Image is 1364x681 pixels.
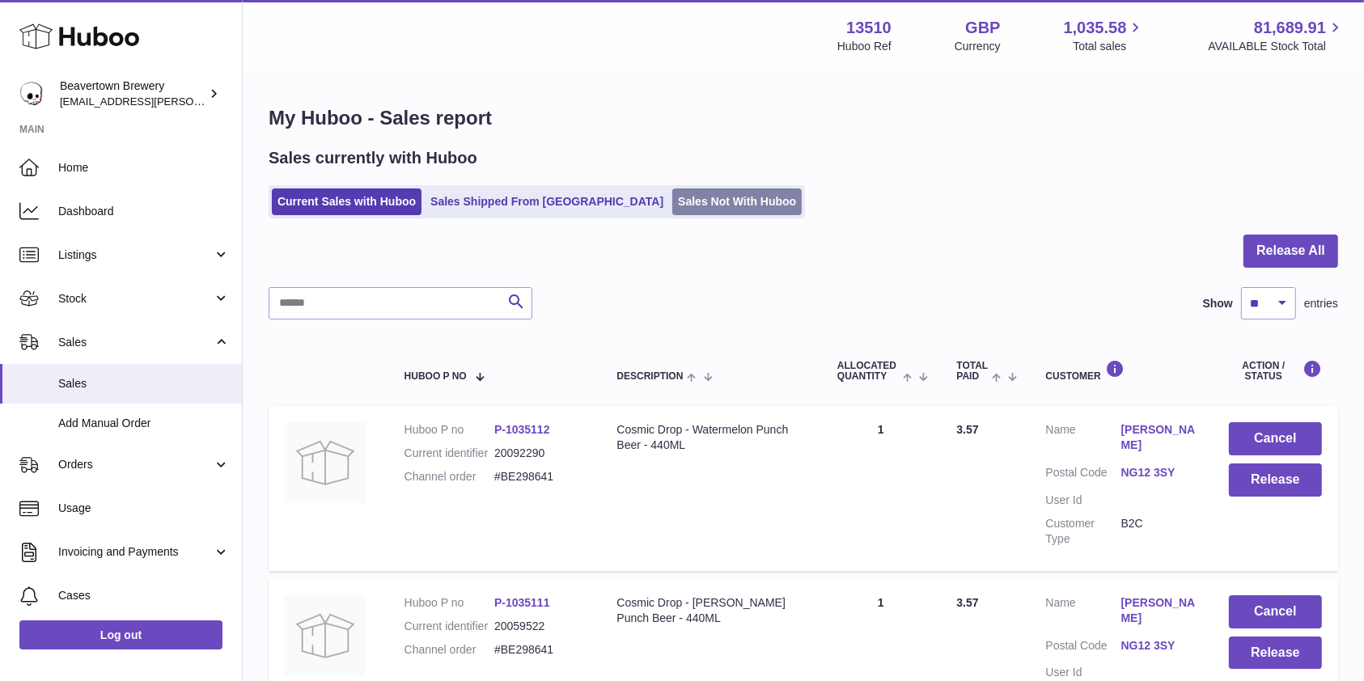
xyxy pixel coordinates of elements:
span: Orders [58,457,213,472]
div: Cosmic Drop - [PERSON_NAME] Punch Beer - 440ML [616,595,805,626]
span: Sales [58,335,213,350]
span: Dashboard [58,204,230,219]
dt: Current identifier [405,446,494,461]
h1: My Huboo - Sales report [269,105,1338,131]
a: NG12 3SY [1121,638,1197,654]
h2: Sales currently with Huboo [269,147,477,169]
strong: GBP [965,17,1000,39]
img: no-photo.jpg [285,422,366,503]
span: entries [1304,296,1338,311]
span: 3.57 [956,423,978,436]
dd: 20059522 [494,619,584,634]
dt: User Id [1045,493,1120,508]
div: Customer [1045,360,1196,382]
dt: Huboo P no [405,595,494,611]
dd: B2C [1121,516,1197,547]
span: Listings [58,247,213,263]
span: Usage [58,501,230,516]
span: Home [58,160,230,176]
dd: #BE298641 [494,469,584,484]
dt: Customer Type [1045,516,1120,547]
span: Add Manual Order [58,416,230,431]
td: 1 [821,406,940,570]
span: 1,035.58 [1064,17,1127,39]
img: no-photo.jpg [285,595,366,676]
button: Release [1229,463,1322,497]
a: 1,035.58 Total sales [1064,17,1146,54]
button: Release All [1243,235,1338,268]
span: 81,689.91 [1254,17,1326,39]
a: NG12 3SY [1121,465,1197,480]
dt: Postal Code [1045,638,1120,658]
span: Cases [58,588,230,603]
dt: Name [1045,595,1120,630]
a: P-1035112 [494,423,550,436]
span: Description [616,371,683,382]
dd: #BE298641 [494,642,584,658]
label: Show [1203,296,1233,311]
a: Current Sales with Huboo [272,188,421,215]
dt: Channel order [405,642,494,658]
button: Cancel [1229,422,1322,455]
span: Huboo P no [405,371,467,382]
a: [PERSON_NAME] [1121,422,1197,453]
div: Currency [955,39,1001,54]
a: 81,689.91 AVAILABLE Stock Total [1208,17,1345,54]
span: 3.57 [956,596,978,609]
dt: Channel order [405,469,494,484]
dt: Huboo P no [405,422,494,438]
span: AVAILABLE Stock Total [1208,39,1345,54]
a: P-1035111 [494,596,550,609]
button: Cancel [1229,595,1322,628]
a: Log out [19,620,222,649]
a: Sales Not With Huboo [672,188,802,215]
img: kit.lowe@beavertownbrewery.co.uk [19,82,44,106]
span: Total sales [1073,39,1145,54]
a: Sales Shipped From [GEOGRAPHIC_DATA] [425,188,669,215]
a: [PERSON_NAME] [1121,595,1197,626]
div: Huboo Ref [837,39,892,54]
dt: Name [1045,422,1120,457]
dt: Postal Code [1045,465,1120,484]
span: ALLOCATED Quantity [837,361,899,382]
strong: 13510 [846,17,892,39]
dt: User Id [1045,665,1120,680]
span: Invoicing and Payments [58,544,213,560]
span: Sales [58,376,230,391]
div: Cosmic Drop - Watermelon Punch Beer - 440ML [616,422,805,453]
span: Total paid [956,361,988,382]
div: Beavertown Brewery [60,78,205,109]
div: Action / Status [1229,360,1322,382]
dt: Current identifier [405,619,494,634]
dd: 20092290 [494,446,584,461]
span: [EMAIL_ADDRESS][PERSON_NAME][DOMAIN_NAME] [60,95,324,108]
span: Stock [58,291,213,307]
button: Release [1229,637,1322,670]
